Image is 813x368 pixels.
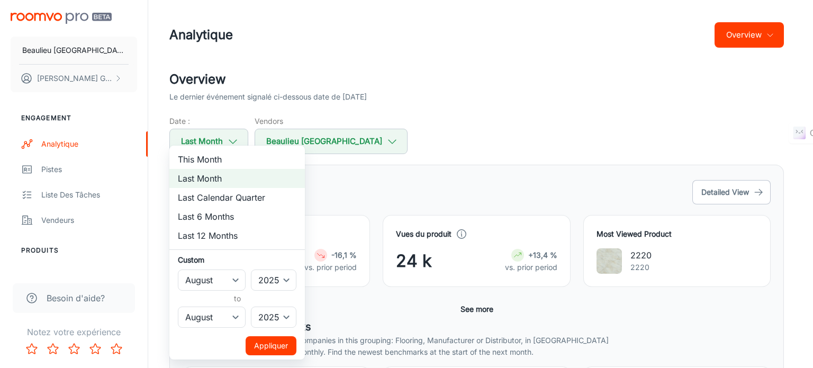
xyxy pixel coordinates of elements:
li: Last 12 Months [169,226,305,245]
li: Last 6 Months [169,207,305,226]
h6: Custom [178,254,296,265]
li: This Month [169,150,305,169]
button: Appliquer [246,336,296,355]
h6: to [180,293,294,304]
li: Last Month [169,169,305,188]
li: Last Calendar Quarter [169,188,305,207]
